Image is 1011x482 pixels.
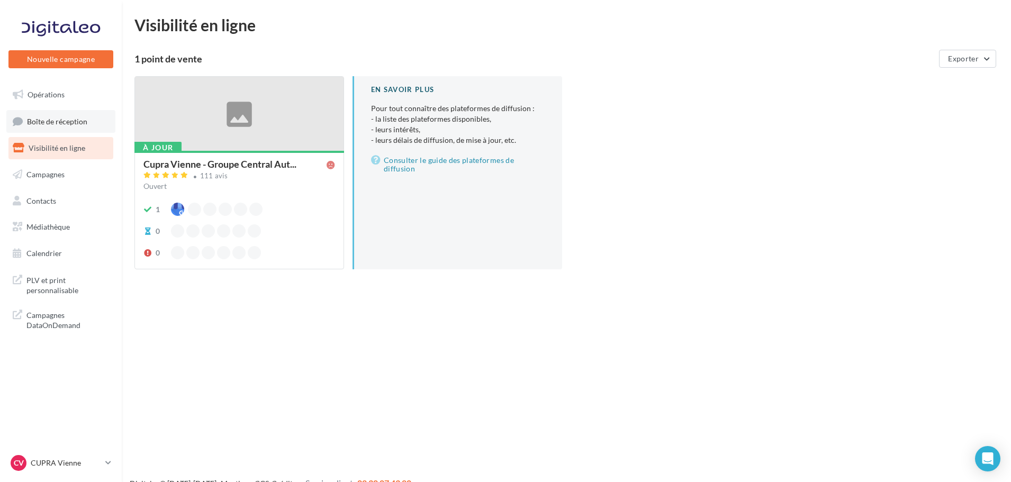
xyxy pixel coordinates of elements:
span: Opérations [28,90,65,99]
span: Médiathèque [26,222,70,231]
a: Boîte de réception [6,110,115,133]
span: Cupra Vienne - Groupe Central Aut... [143,159,296,169]
a: Campagnes [6,163,115,186]
span: Calendrier [26,249,62,258]
a: Contacts [6,190,115,212]
span: PLV et print personnalisable [26,273,109,296]
a: Opérations [6,84,115,106]
a: 111 avis [143,170,335,183]
a: Visibilité en ligne [6,137,115,159]
div: 1 [156,204,160,215]
a: PLV et print personnalisable [6,269,115,300]
span: CV [14,458,24,468]
a: Consulter le guide des plateformes de diffusion [371,154,545,175]
a: Calendrier [6,242,115,265]
span: Contacts [26,196,56,205]
div: 1 point de vente [134,54,935,63]
div: 111 avis [200,172,228,179]
button: Nouvelle campagne [8,50,113,68]
span: Exporter [948,54,979,63]
div: Open Intercom Messenger [975,446,1000,471]
li: - leurs intérêts, [371,124,545,135]
span: Ouvert [143,181,167,190]
a: Médiathèque [6,216,115,238]
span: Campagnes DataOnDemand [26,308,109,331]
button: Exporter [939,50,996,68]
div: En savoir plus [371,85,545,95]
span: Campagnes [26,170,65,179]
p: CUPRA Vienne [31,458,101,468]
span: Visibilité en ligne [29,143,85,152]
a: Campagnes DataOnDemand [6,304,115,335]
div: À jour [134,142,182,153]
span: Boîte de réception [27,116,87,125]
li: - la liste des plateformes disponibles, [371,114,545,124]
div: 0 [156,248,160,258]
div: Visibilité en ligne [134,17,998,33]
p: Pour tout connaître des plateformes de diffusion : [371,103,545,145]
li: - leurs délais de diffusion, de mise à jour, etc. [371,135,545,145]
a: CV CUPRA Vienne [8,453,113,473]
div: 0 [156,226,160,237]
